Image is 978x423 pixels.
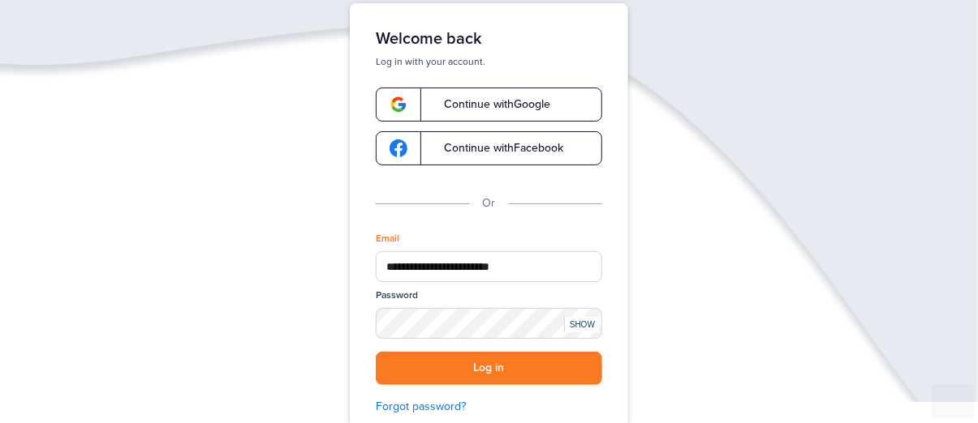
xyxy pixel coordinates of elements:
[933,385,974,419] div: Scroll Back to Top
[564,317,600,332] div: SHOW
[376,29,602,49] h1: Welcome back
[376,88,602,122] a: google-logoContinue withGoogle
[376,352,602,385] button: Log in
[390,139,407,157] img: google-logo
[376,55,602,68] p: Log in with your account.
[376,398,602,416] a: Forgot password?
[376,288,418,302] label: Password
[428,99,550,110] span: Continue with Google
[390,96,407,113] img: google-logo
[376,232,399,246] label: Email
[376,131,602,165] a: google-logoContinue withFacebook
[483,194,496,212] p: Or
[376,308,602,339] input: Password
[428,143,563,154] span: Continue with Facebook
[376,251,602,282] input: Email
[933,385,974,419] img: Back to Top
